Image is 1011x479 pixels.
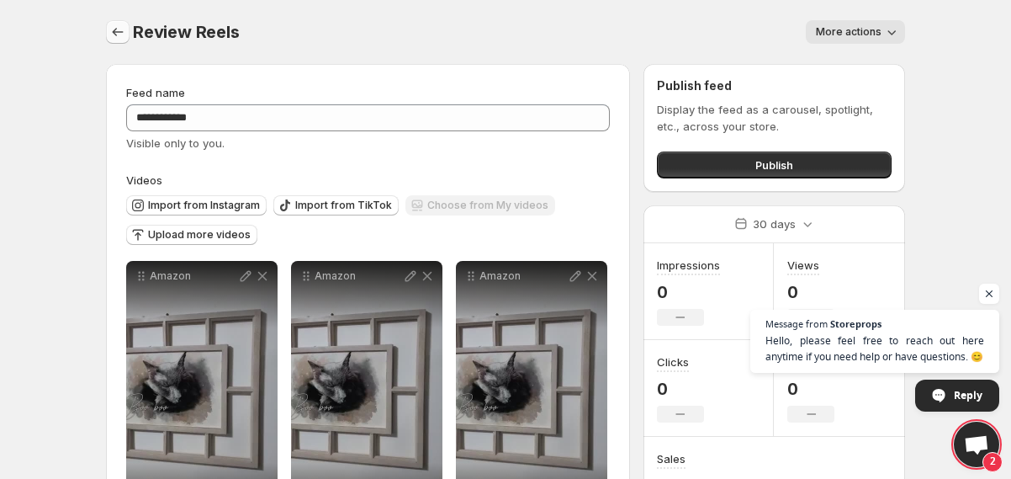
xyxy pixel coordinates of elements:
button: Import from Instagram [126,195,267,216]
h3: Views [787,257,819,274]
p: 0 [657,379,704,399]
button: More actions [806,20,905,44]
span: Hello, please feel free to reach out here anytime if you need help or have questions. 😊 [765,333,984,365]
span: Videos [126,173,162,187]
p: 30 days [753,216,796,232]
h3: Sales [657,450,685,467]
p: Amazon [479,269,567,283]
p: Amazon [150,269,237,283]
span: Import from Instagram [148,199,260,212]
span: 2 [982,452,1003,472]
span: Import from TikTok [295,199,392,212]
p: Display the feed as a carousel, spotlight, etc., across your store. [657,101,892,135]
button: Import from TikTok [273,195,399,216]
div: Open chat [954,422,999,467]
h3: Impressions [657,257,720,274]
h2: Publish feed [657,77,892,94]
span: Publish [755,157,793,173]
p: 0 [657,282,720,302]
span: Visible only to you. [126,136,225,150]
span: Storeprops [830,319,881,328]
span: Reply [954,381,982,410]
span: Upload more videos [148,228,251,242]
button: Publish [657,152,892,178]
span: Review Reels [133,22,240,42]
p: 0 [787,282,834,302]
h3: Clicks [657,354,689,370]
span: Feed name [126,86,185,99]
p: Amazon [315,269,402,283]
button: Settings [106,20,130,44]
span: More actions [816,25,881,39]
span: Message from [765,319,828,328]
button: Upload more videos [126,225,257,245]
